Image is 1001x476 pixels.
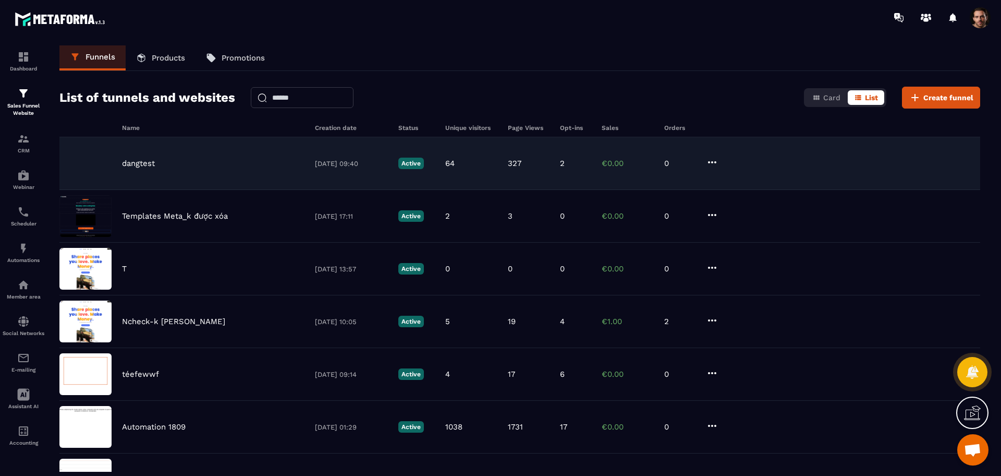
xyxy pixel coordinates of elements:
[3,344,44,380] a: emailemailE-mailing
[664,211,695,221] p: 0
[315,318,388,326] p: [DATE] 10:05
[17,87,30,100] img: formation
[3,102,44,117] p: Sales Funnel Website
[3,66,44,72] p: Dashboard
[865,93,878,102] span: List
[17,352,30,364] img: email
[3,79,44,125] a: formationformationSales Funnel Website
[957,434,988,466] div: Mở cuộc trò chuyện
[122,124,304,132] h6: Name
[848,90,884,105] button: List
[3,417,44,454] a: accountantaccountantAccounting
[3,271,44,307] a: automationsautomationsMember area
[59,195,112,237] img: image
[3,257,44,263] p: Automations
[17,279,30,291] img: automations
[122,159,155,168] p: dangtest
[602,370,654,379] p: €0.00
[152,53,185,63] p: Products
[3,440,44,446] p: Accounting
[59,406,112,448] img: image
[17,133,30,145] img: formation
[602,159,654,168] p: €0.00
[508,211,512,221] p: 3
[602,211,654,221] p: €0.00
[315,212,388,220] p: [DATE] 17:11
[315,423,388,431] p: [DATE] 01:29
[664,422,695,432] p: 0
[122,211,228,221] p: Templates Meta_k được xóa
[508,159,521,168] p: 327
[445,370,450,379] p: 4
[122,264,127,273] p: T
[3,43,44,79] a: formationformationDashboard
[398,421,424,433] p: Active
[560,211,565,221] p: 0
[17,51,30,63] img: formation
[315,160,388,168] p: [DATE] 09:40
[3,367,44,373] p: E-mailing
[126,45,196,70] a: Products
[398,316,424,327] p: Active
[17,206,30,218] img: scheduler
[3,198,44,234] a: schedulerschedulerScheduler
[806,90,847,105] button: Card
[508,317,516,326] p: 19
[86,52,115,62] p: Funnels
[59,353,112,395] img: image
[445,124,497,132] h6: Unique visitors
[602,264,654,273] p: €0.00
[17,315,30,328] img: social-network
[122,370,159,379] p: téefewwf
[122,422,186,432] p: Automation 1809
[664,159,695,168] p: 0
[602,317,654,326] p: €1.00
[664,264,695,273] p: 0
[3,330,44,336] p: Social Networks
[196,45,275,70] a: Promotions
[602,422,654,432] p: €0.00
[17,242,30,255] img: automations
[59,301,112,342] img: image
[3,234,44,271] a: automationsautomationsAutomations
[560,159,565,168] p: 2
[560,264,565,273] p: 0
[902,87,980,109] button: Create funnel
[398,368,424,380] p: Active
[445,159,455,168] p: 64
[398,263,424,275] p: Active
[3,161,44,198] a: automationsautomationsWebinar
[3,184,44,190] p: Webinar
[3,307,44,344] a: social-networksocial-networkSocial Networks
[664,370,695,379] p: 0
[59,45,126,70] a: Funnels
[3,403,44,409] p: Assistant AI
[398,210,424,222] p: Active
[3,294,44,300] p: Member area
[508,124,550,132] h6: Page Views
[3,148,44,153] p: CRM
[398,124,435,132] h6: Status
[17,169,30,182] img: automations
[222,53,265,63] p: Promotions
[3,125,44,161] a: formationformationCRM
[508,422,523,432] p: 1731
[923,92,973,103] span: Create funnel
[445,264,450,273] p: 0
[398,158,424,169] p: Active
[560,124,591,132] h6: Opt-ins
[59,248,112,290] img: image
[560,370,565,379] p: 6
[664,124,695,132] h6: Orders
[59,87,235,108] h2: List of tunnels and websites
[445,422,462,432] p: 1038
[823,93,840,102] span: Card
[445,211,450,221] p: 2
[315,124,388,132] h6: Creation date
[560,317,565,326] p: 4
[315,371,388,378] p: [DATE] 09:14
[602,124,654,132] h6: Sales
[664,317,695,326] p: 2
[122,317,225,326] p: Ncheck-k [PERSON_NAME]
[315,265,388,273] p: [DATE] 13:57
